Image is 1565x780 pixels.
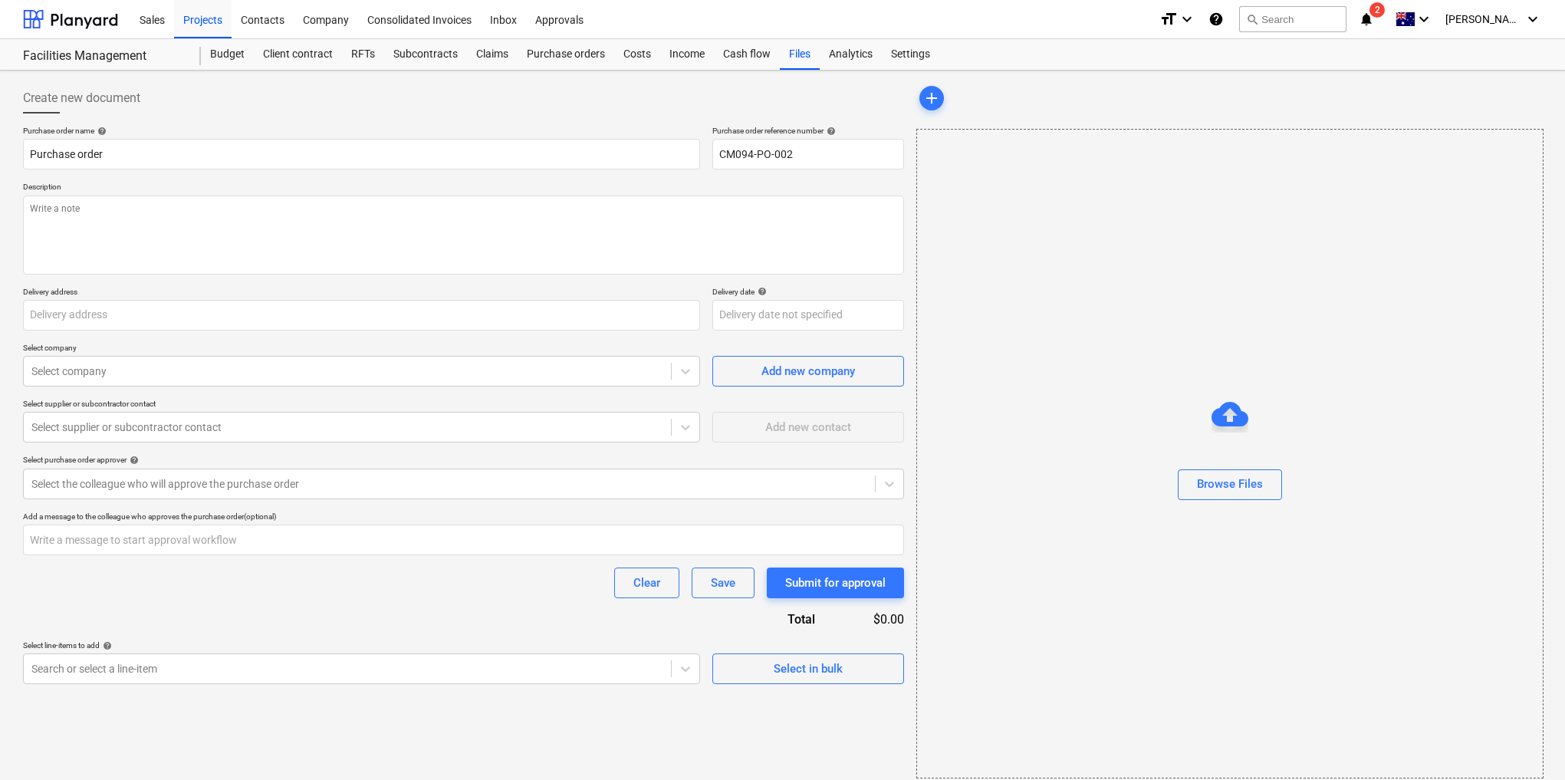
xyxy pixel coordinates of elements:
[1415,10,1433,28] i: keyboard_arrow_down
[882,39,939,70] a: Settings
[711,573,735,593] div: Save
[712,287,904,297] div: Delivery date
[1524,10,1542,28] i: keyboard_arrow_down
[23,455,904,465] div: Select purchase order approver
[1159,10,1178,28] i: format_size
[780,39,820,70] a: Files
[1178,469,1282,500] button: Browse Files
[23,126,700,136] div: Purchase order name
[467,39,518,70] a: Claims
[1488,706,1565,780] iframe: Chat Widget
[23,89,140,107] span: Create new document
[94,127,107,136] span: help
[1178,10,1196,28] i: keyboard_arrow_down
[1359,10,1374,28] i: notifications
[23,525,904,555] input: Write a message to start approval workflow
[254,39,342,70] a: Client contract
[1246,13,1258,25] span: search
[712,126,904,136] div: Purchase order reference number
[712,300,904,331] input: Delivery date not specified
[100,641,112,650] span: help
[23,48,182,64] div: Facilities Management
[1369,2,1385,18] span: 2
[1445,13,1522,25] span: [PERSON_NAME]
[922,89,941,107] span: add
[23,300,700,331] input: Delivery address
[692,568,755,598] button: Save
[614,39,660,70] a: Costs
[23,640,700,650] div: Select line-items to add
[23,182,904,195] p: Description
[705,611,840,628] div: Total
[127,456,139,465] span: help
[1208,10,1224,28] i: Knowledge base
[712,653,904,684] button: Select in bulk
[820,39,882,70] a: Analytics
[712,356,904,387] button: Add new company
[712,139,904,169] input: Order number
[23,512,904,522] div: Add a message to the colleague who approves the purchase order (optional)
[767,568,904,598] button: Submit for approval
[755,287,767,296] span: help
[1197,475,1263,495] div: Browse Files
[23,343,700,356] p: Select company
[840,611,904,628] div: $0.00
[785,573,886,593] div: Submit for approval
[1239,6,1346,32] button: Search
[614,568,679,598] button: Clear
[633,573,660,593] div: Clear
[384,39,467,70] a: Subcontracts
[23,399,700,412] p: Select supplier or subcontractor contact
[23,287,700,300] p: Delivery address
[761,361,855,381] div: Add new company
[714,39,780,70] a: Cash flow
[518,39,614,70] a: Purchase orders
[774,659,843,679] div: Select in bulk
[916,129,1544,779] div: Browse Files
[660,39,714,70] a: Income
[201,39,254,70] a: Budget
[342,39,384,70] a: RFTs
[824,127,836,136] span: help
[23,139,700,169] input: Document name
